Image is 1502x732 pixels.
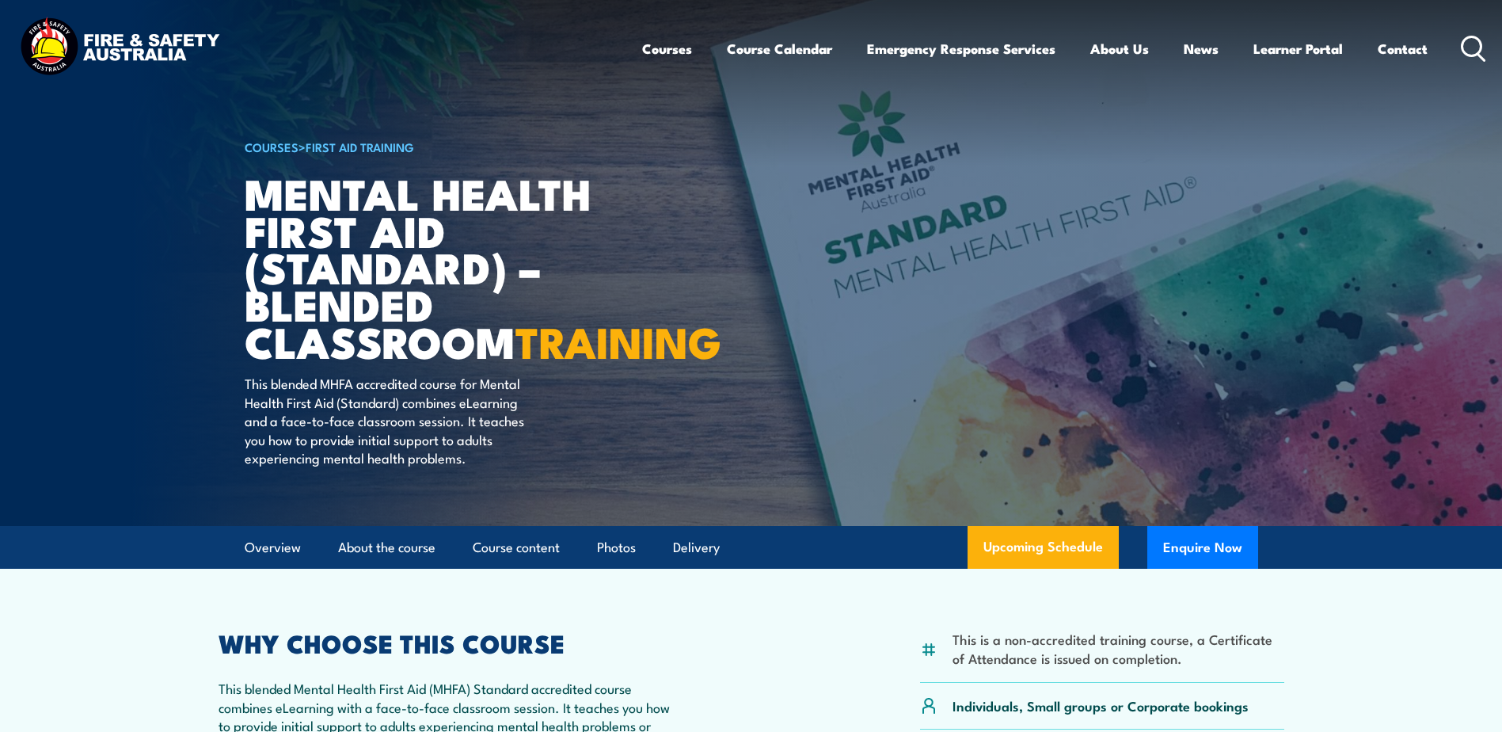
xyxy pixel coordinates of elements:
a: Courses [642,28,692,70]
a: About the course [338,527,435,569]
a: Photos [597,527,636,569]
h6: > [245,137,636,156]
p: This blended MHFA accredited course for Mental Health First Aid (Standard) combines eLearning and... [245,374,534,467]
strong: TRAINING [515,307,721,373]
a: About Us [1090,28,1149,70]
button: Enquire Now [1147,526,1258,569]
a: Delivery [673,527,720,569]
li: This is a non-accredited training course, a Certificate of Attendance is issued on completion. [953,630,1284,667]
a: First Aid Training [306,138,414,155]
a: Learner Portal [1253,28,1343,70]
h1: Mental Health First Aid (Standard) – Blended Classroom [245,174,636,360]
a: Contact [1378,28,1428,70]
p: Individuals, Small groups or Corporate bookings [953,696,1249,715]
a: Course Calendar [727,28,832,70]
a: News [1184,28,1219,70]
a: Course content [473,527,560,569]
h2: WHY CHOOSE THIS COURSE [219,631,681,654]
a: Overview [245,527,301,569]
a: Emergency Response Services [867,28,1055,70]
a: Upcoming Schedule [968,526,1119,569]
a: COURSES [245,138,298,155]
